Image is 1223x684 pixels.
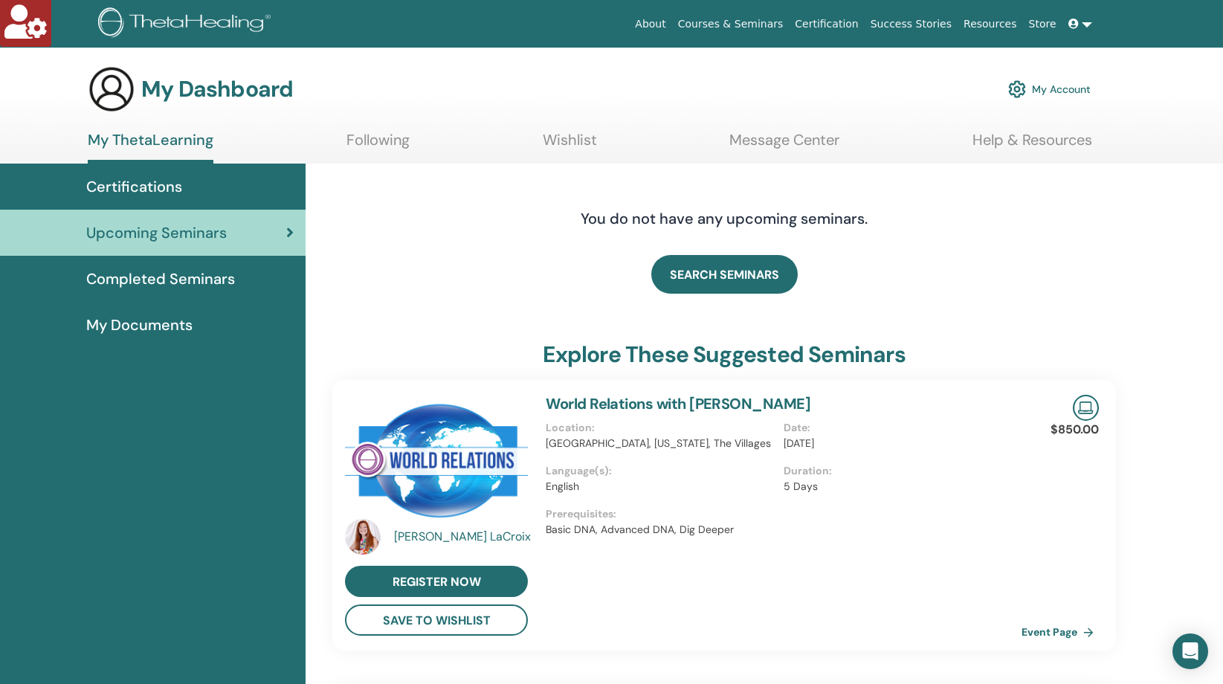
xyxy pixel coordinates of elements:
[1022,621,1100,643] a: Event Page
[546,506,1022,522] p: Prerequisites :
[88,65,135,113] img: generic-user-icon.jpg
[88,131,213,164] a: My ThetaLearning
[546,463,775,479] p: Language(s) :
[651,255,798,294] a: SEARCH SEMINARS
[141,76,293,103] h3: My Dashboard
[1008,73,1091,106] a: My Account
[784,436,1013,451] p: [DATE]
[345,395,528,523] img: World Relations
[393,574,481,590] span: register now
[1051,421,1099,439] p: $850.00
[1008,77,1026,102] img: cog.svg
[789,10,864,38] a: Certification
[345,604,528,636] button: save to wishlist
[958,10,1023,38] a: Resources
[543,341,905,368] h3: explore these suggested seminars
[345,519,381,555] img: default.jpg
[346,131,410,160] a: Following
[1172,633,1208,669] div: Open Intercom Messenger
[865,10,958,38] a: Success Stories
[1073,395,1099,421] img: Live Online Seminar
[546,420,775,436] p: Location :
[546,436,775,451] p: [GEOGRAPHIC_DATA], [US_STATE], The Villages
[784,463,1013,479] p: Duration :
[490,210,958,228] h4: You do not have any upcoming seminars.
[345,566,528,597] a: register now
[629,10,671,38] a: About
[546,479,775,494] p: English
[784,479,1013,494] p: 5 Days
[729,131,839,160] a: Message Center
[86,222,227,244] span: Upcoming Seminars
[394,528,532,546] a: [PERSON_NAME] LaCroix
[546,522,1022,538] p: Basic DNA, Advanced DNA, Dig Deeper
[546,394,810,413] a: World Relations with [PERSON_NAME]
[86,314,193,336] span: My Documents
[670,267,779,283] span: SEARCH SEMINARS
[543,131,597,160] a: Wishlist
[1023,10,1062,38] a: Store
[98,7,276,41] img: logo.png
[672,10,790,38] a: Courses & Seminars
[86,268,235,290] span: Completed Seminars
[784,420,1013,436] p: Date :
[972,131,1092,160] a: Help & Resources
[86,175,182,198] span: Certifications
